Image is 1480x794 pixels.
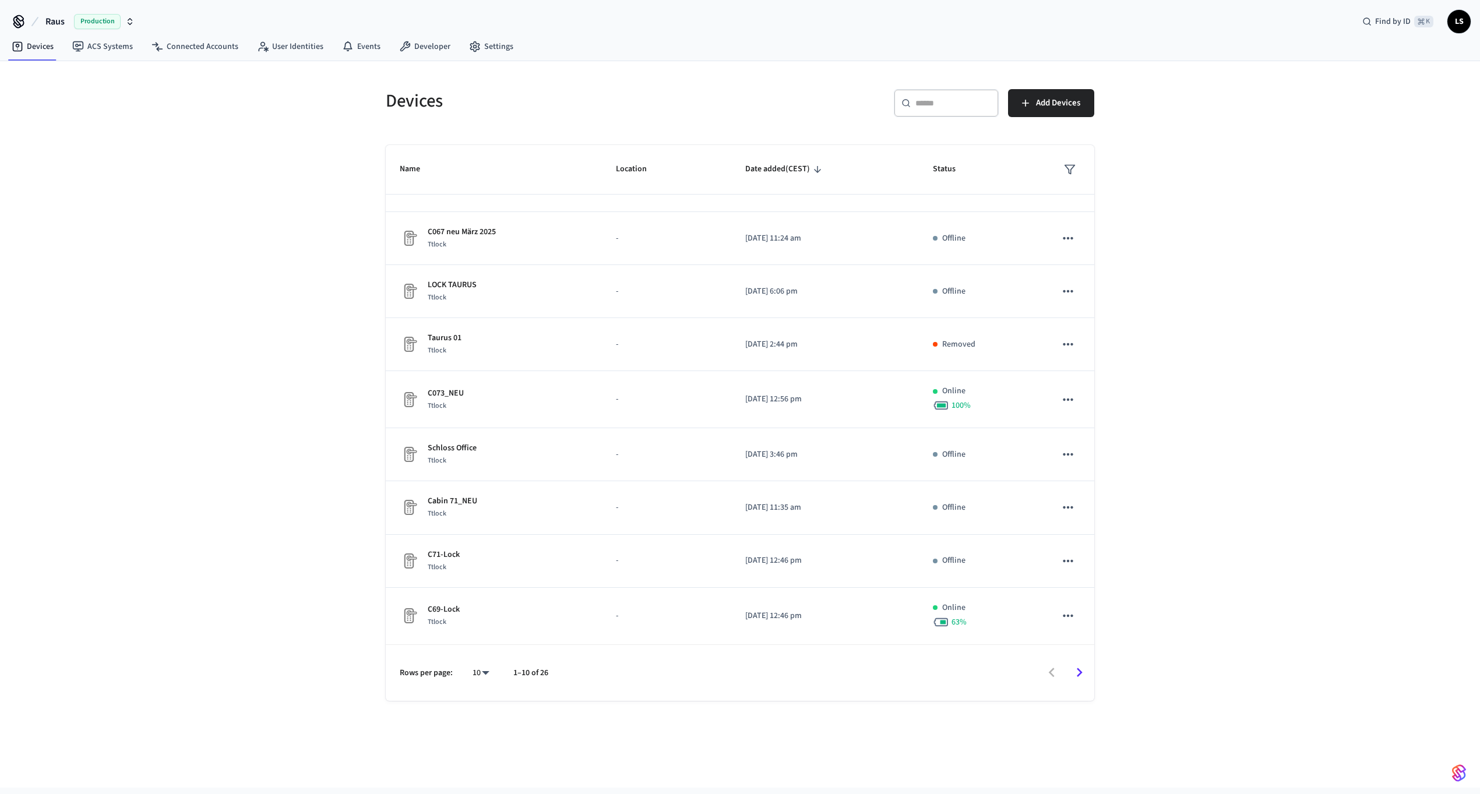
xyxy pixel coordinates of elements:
[428,345,446,355] span: Ttlock
[400,229,418,248] img: Placeholder Lock Image
[933,160,971,178] span: Status
[386,89,733,113] h5: Devices
[45,15,65,29] span: Raus
[460,36,523,57] a: Settings
[400,335,418,354] img: Placeholder Lock Image
[428,401,446,411] span: Ttlock
[942,285,965,298] p: Offline
[400,606,418,625] img: Placeholder Lock Image
[616,285,717,298] p: -
[400,390,418,409] img: Placeholder Lock Image
[142,36,248,57] a: Connected Accounts
[616,393,717,405] p: -
[745,555,905,567] p: [DATE] 12:46 pm
[1036,96,1080,111] span: Add Devices
[616,338,717,351] p: -
[428,239,446,249] span: Ttlock
[74,14,121,29] span: Production
[428,495,477,507] p: Cabin 71_NEU
[942,602,965,614] p: Online
[745,232,905,245] p: [DATE] 11:24 am
[428,279,477,291] p: LOCK TAURUS
[942,232,965,245] p: Offline
[428,456,446,465] span: Ttlock
[1449,11,1470,32] span: LS
[942,338,975,351] p: Removed
[616,232,717,245] p: -
[428,226,496,238] p: C067 neu März 2025
[745,502,905,514] p: [DATE] 11:35 am
[428,509,446,518] span: Ttlock
[616,449,717,461] p: -
[400,445,418,464] img: Placeholder Lock Image
[428,442,477,454] p: Schloss Office
[1066,659,1093,686] button: Go to next page
[1008,89,1094,117] button: Add Devices
[745,160,825,178] span: Date added(CEST)
[390,36,460,57] a: Developer
[616,160,662,178] span: Location
[942,385,965,397] p: Online
[616,555,717,567] p: -
[428,617,446,627] span: Ttlock
[386,48,1094,645] table: sticky table
[1414,16,1433,27] span: ⌘ K
[745,449,905,461] p: [DATE] 3:46 pm
[428,292,446,302] span: Ttlock
[616,610,717,622] p: -
[952,400,971,411] span: 100 %
[942,502,965,514] p: Offline
[942,555,965,567] p: Offline
[248,36,333,57] a: User Identities
[952,616,967,628] span: 63 %
[2,36,63,57] a: Devices
[428,549,460,561] p: C71-Lock
[400,282,418,301] img: Placeholder Lock Image
[400,667,453,679] p: Rows per page:
[745,393,905,405] p: [DATE] 12:56 pm
[400,552,418,570] img: Placeholder Lock Image
[1447,10,1471,33] button: LS
[467,665,495,682] div: 10
[513,667,548,679] p: 1–10 of 26
[400,498,418,517] img: Placeholder Lock Image
[63,36,142,57] a: ACS Systems
[428,604,460,616] p: C69-Lock
[616,502,717,514] p: -
[1353,11,1443,32] div: Find by ID⌘ K
[428,562,446,572] span: Ttlock
[745,610,905,622] p: [DATE] 12:46 pm
[428,332,461,344] p: Taurus 01
[745,285,905,298] p: [DATE] 6:06 pm
[400,160,435,178] span: Name
[1375,16,1411,27] span: Find by ID
[428,387,464,400] p: C073_NEU
[333,36,390,57] a: Events
[745,338,905,351] p: [DATE] 2:44 pm
[1452,764,1466,782] img: SeamLogoGradient.69752ec5.svg
[942,449,965,461] p: Offline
